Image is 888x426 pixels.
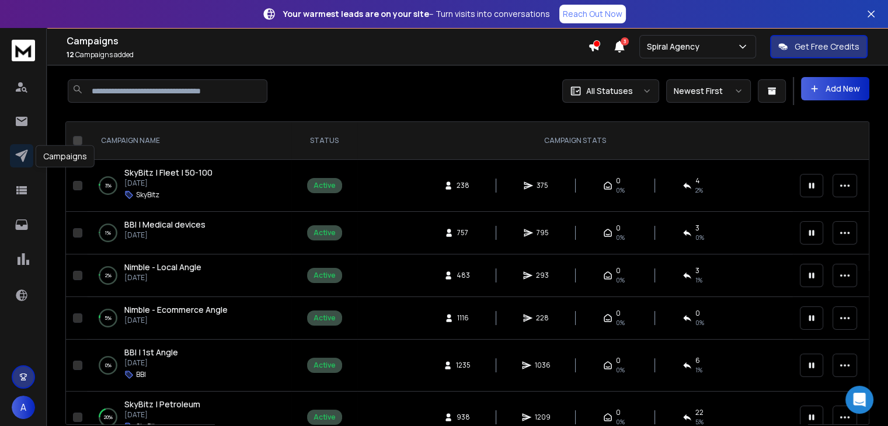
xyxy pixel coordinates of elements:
[801,77,869,100] button: Add New
[124,167,213,178] span: SkyBitz | Fleet | 50-100
[695,275,702,285] span: 1 %
[136,190,159,200] p: SkyBitz
[124,410,200,420] p: [DATE]
[314,181,336,190] div: Active
[36,145,95,167] div: Campaigns
[616,224,621,233] span: 0
[536,271,549,280] span: 293
[616,318,625,327] span: 0%
[124,179,213,188] p: [DATE]
[695,186,703,195] span: 2 %
[67,50,588,60] p: Campaigns added
[695,309,700,318] span: 0
[124,358,178,368] p: [DATE]
[647,41,704,53] p: Spiral Agency
[457,271,470,280] span: 483
[695,356,700,365] span: 6
[616,186,625,195] span: 0%
[12,40,35,61] img: logo
[87,254,291,297] td: 2%Nimble - Local Angle[DATE]
[616,356,621,365] span: 0
[105,180,112,191] p: 3 %
[695,318,704,327] span: 0 %
[67,34,588,48] h1: Campaigns
[124,167,213,179] a: SkyBitz | Fleet | 50-100
[124,273,201,282] p: [DATE]
[621,37,629,46] span: 3
[87,212,291,254] td: 1%BBI | Medical devices[DATE]
[124,347,178,358] span: BBI | 1st Angle
[537,181,548,190] span: 375
[314,228,336,238] div: Active
[105,312,112,324] p: 5 %
[124,304,228,315] span: Nimble - Ecommerce Angle
[795,41,859,53] p: Get Free Credits
[314,313,336,323] div: Active
[87,297,291,340] td: 5%Nimble - Ecommerce Angle[DATE]
[104,411,113,423] p: 20 %
[695,224,699,233] span: 3
[357,122,793,160] th: CAMPAIGN STATS
[314,361,336,370] div: Active
[124,231,206,240] p: [DATE]
[695,266,699,275] span: 3
[124,219,206,230] span: BBI | Medical devices
[124,261,201,273] a: Nimble - Local Angle
[87,160,291,212] td: 3%SkyBitz | Fleet | 50-100[DATE]SkyBitz
[616,275,625,285] span: 0%
[87,122,291,160] th: CAMPAIGN NAME
[563,8,622,20] p: Reach Out Now
[124,399,200,410] span: SkyBitz | Petroleum
[283,8,550,20] p: – Turn visits into conversations
[124,347,178,358] a: BBI | 1st Angle
[695,233,704,242] span: 0 %
[695,408,704,417] span: 22
[616,233,625,242] span: 0%
[124,219,206,231] a: BBI | Medical devices
[105,359,112,371] p: 0 %
[105,227,111,239] p: 1 %
[105,270,112,281] p: 2 %
[616,365,625,375] span: 0%
[457,181,469,190] span: 238
[136,370,146,379] p: BBI
[457,313,469,323] span: 1116
[845,386,873,414] div: Open Intercom Messenger
[457,413,470,422] span: 938
[124,399,200,410] a: SkyBitz | Petroleum
[124,304,228,316] a: Nimble - Ecommerce Angle
[535,361,551,370] span: 1036
[586,85,633,97] p: All Statuses
[536,313,549,323] span: 228
[124,316,228,325] p: [DATE]
[12,396,35,419] button: A
[695,176,700,186] span: 4
[291,122,357,160] th: STATUS
[87,340,291,392] td: 0%BBI | 1st Angle[DATE]BBI
[695,365,702,375] span: 1 %
[457,228,469,238] span: 757
[616,309,621,318] span: 0
[314,271,336,280] div: Active
[535,413,551,422] span: 1209
[283,8,429,19] strong: Your warmest leads are on your site
[616,408,621,417] span: 0
[666,79,751,103] button: Newest First
[559,5,626,23] a: Reach Out Now
[314,413,336,422] div: Active
[770,35,868,58] button: Get Free Credits
[537,228,549,238] span: 795
[456,361,471,370] span: 1235
[616,266,621,275] span: 0
[67,50,74,60] span: 12
[616,176,621,186] span: 0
